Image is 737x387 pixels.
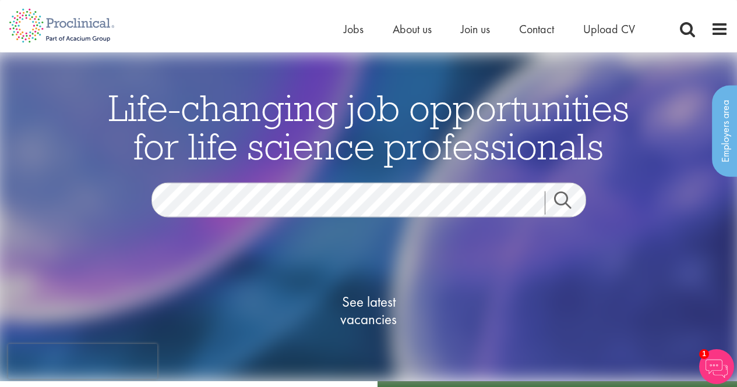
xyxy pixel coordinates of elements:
span: See latest vacancies [311,293,427,328]
span: 1 [699,349,709,359]
img: Chatbot [699,349,734,384]
a: Contact [519,22,554,37]
a: About us [393,22,432,37]
a: Jobs [344,22,364,37]
iframe: reCAPTCHA [8,344,157,379]
span: Life-changing job opportunities for life science professionals [108,84,629,169]
a: Job search submit button [545,191,595,214]
a: See latestvacancies [311,246,427,374]
a: Upload CV [583,22,635,37]
a: Join us [461,22,490,37]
